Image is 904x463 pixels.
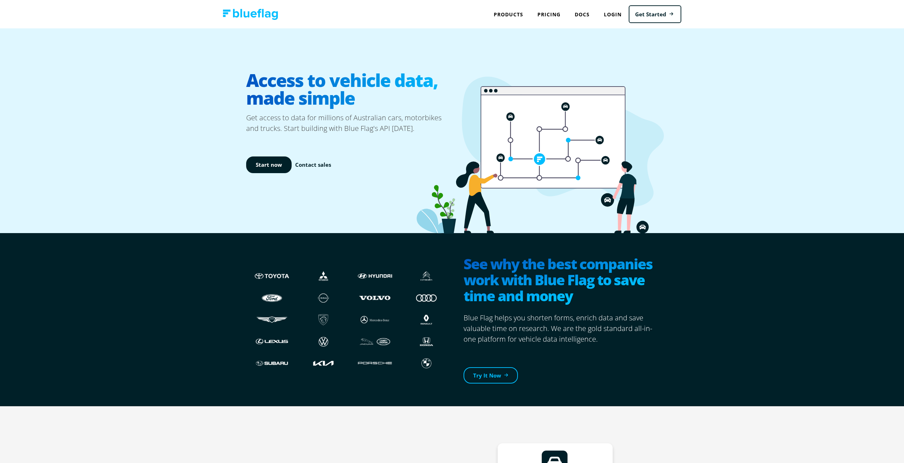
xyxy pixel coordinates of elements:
[597,7,629,22] a: Login to Blue Flag application
[464,256,658,305] h2: See why the best companies work with Blue Flag to save time and money
[305,357,342,370] img: Kia logo
[305,291,342,304] img: Nissan logo
[629,5,681,23] a: Get Started
[464,367,518,384] a: Try It Now
[253,335,291,348] img: Lexus logo
[568,7,597,22] a: Docs
[487,7,530,22] div: Products
[246,66,452,112] h1: Access to vehicle data, made simple
[305,269,342,283] img: Mistubishi logo
[253,291,291,304] img: Ford logo
[253,313,291,326] img: Genesis logo
[305,335,342,348] img: Volkswagen logo
[464,313,658,345] p: Blue Flag helps you shorten forms, enrich data and save valuable time on research. We are the gol...
[356,335,394,348] img: JLR logo
[408,313,445,326] img: Renault logo
[530,7,568,22] a: Pricing
[356,291,394,304] img: Volvo logo
[408,335,445,348] img: Honda logo
[356,269,394,283] img: Hyundai logo
[408,269,445,283] img: Citroen logo
[295,161,331,169] a: Contact sales
[305,313,342,326] img: Peugeot logo
[408,291,445,304] img: Audi logo
[356,313,394,326] img: Mercedes logo
[356,357,394,370] img: Porshce logo
[408,357,445,370] img: BMW logo
[246,156,292,173] a: Start now
[253,269,291,283] img: Toyota logo
[246,112,452,134] p: Get access to data for millions of Australian cars, motorbikes and trucks. Start building with Bl...
[223,9,278,20] img: Blue Flag logo
[253,357,291,370] img: Subaru logo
